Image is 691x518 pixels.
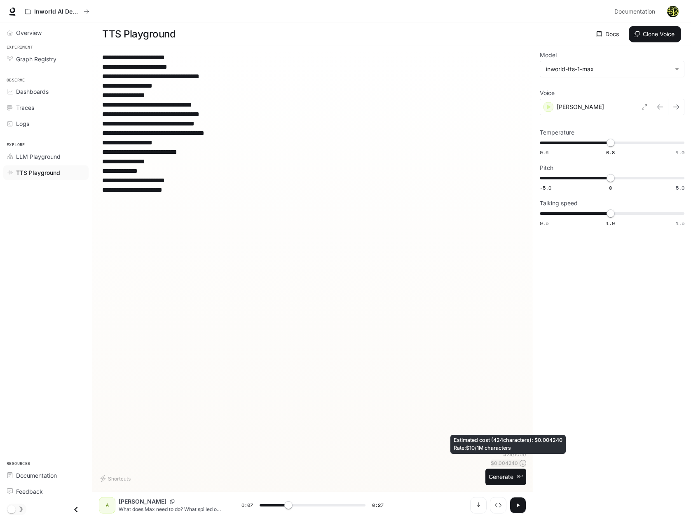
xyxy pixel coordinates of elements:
[3,149,89,164] a: LLM Playground
[606,149,615,156] span: 0.8
[16,168,60,177] span: TTS Playground
[16,55,56,63] span: Graph Registry
[611,3,661,20] a: Documentation
[3,484,89,499] a: Feedback
[34,8,80,15] p: Inworld AI Demos
[540,61,684,77] div: inworld-tts-1-max
[491,460,518,467] p: $ 0.004240
[101,499,114,512] div: A
[614,7,655,17] span: Documentation
[119,497,166,506] p: [PERSON_NAME]
[629,26,681,42] button: Clone Voice
[16,87,49,96] span: Dashboards
[3,26,89,40] a: Overview
[606,220,615,227] span: 1.0
[490,497,506,513] button: Inspect
[595,26,622,42] a: Docs
[517,474,523,479] p: ⌘⏎
[16,28,42,37] span: Overview
[485,469,526,485] button: Generate⌘⏎
[557,103,604,111] p: [PERSON_NAME]
[540,220,548,227] span: 0.5
[540,149,548,156] span: 0.6
[676,149,684,156] span: 1.0
[67,501,85,518] button: Close drawer
[241,501,253,509] span: 0:07
[21,3,93,20] button: All workspaces
[3,165,89,180] a: TTS Playground
[665,3,681,20] button: User avatar
[102,26,176,42] h1: TTS Playground
[546,65,671,73] div: inworld-tts-1-max
[16,103,34,112] span: Traces
[540,90,555,96] p: Voice
[16,119,29,128] span: Logs
[540,165,553,171] p: Pitch
[119,506,222,513] p: What does Max need to do? What spilled on the table? How would you clean up this messy room? What...
[372,501,384,509] span: 0:27
[540,130,574,135] p: Temperature
[166,499,178,504] button: Copy Voice ID
[470,497,487,513] button: Download audio
[667,6,679,17] img: User avatar
[676,220,684,227] span: 1.5
[3,116,89,131] a: Logs
[3,84,89,99] a: Dashboards
[16,487,43,496] span: Feedback
[99,472,134,485] button: Shortcuts
[3,52,89,66] a: Graph Registry
[540,200,578,206] p: Talking speed
[609,184,612,191] span: 0
[3,100,89,115] a: Traces
[676,184,684,191] span: 5.0
[450,435,566,454] div: Estimated cost ( 424 characters): $ 0.004240 Rate: $10/1M characters
[540,52,557,58] p: Model
[3,468,89,483] a: Documentation
[540,184,551,191] span: -5.0
[16,152,61,161] span: LLM Playground
[7,504,16,513] span: Dark mode toggle
[16,471,57,480] span: Documentation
